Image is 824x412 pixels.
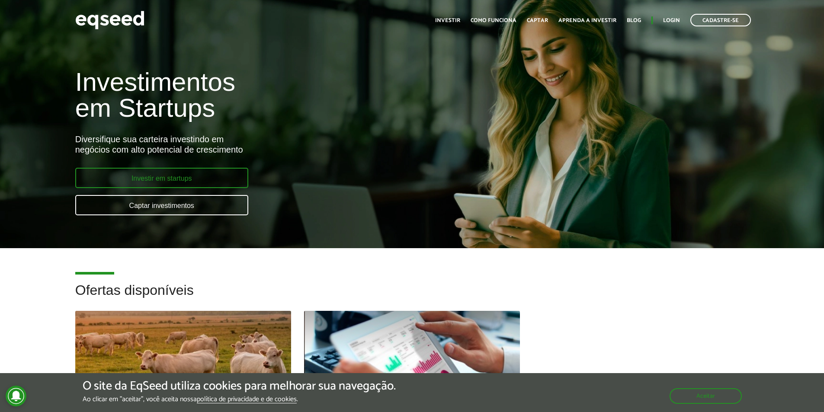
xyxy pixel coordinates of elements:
[75,168,248,188] a: Investir em startups
[663,18,680,23] a: Login
[75,9,144,32] img: EqSeed
[75,134,475,155] div: Diversifique sua carteira investindo em negócios com alto potencial de crescimento
[75,195,248,215] a: Captar investimentos
[627,18,641,23] a: Blog
[75,69,475,121] h1: Investimentos em Startups
[83,395,396,403] p: Ao clicar em "aceitar", você aceita nossa .
[690,14,751,26] a: Cadastre-se
[527,18,548,23] a: Captar
[83,380,396,393] h5: O site da EqSeed utiliza cookies para melhorar sua navegação.
[75,283,749,311] h2: Ofertas disponíveis
[670,388,742,404] button: Aceitar
[435,18,460,23] a: Investir
[197,396,297,403] a: política de privacidade e de cookies
[558,18,616,23] a: Aprenda a investir
[471,18,516,23] a: Como funciona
